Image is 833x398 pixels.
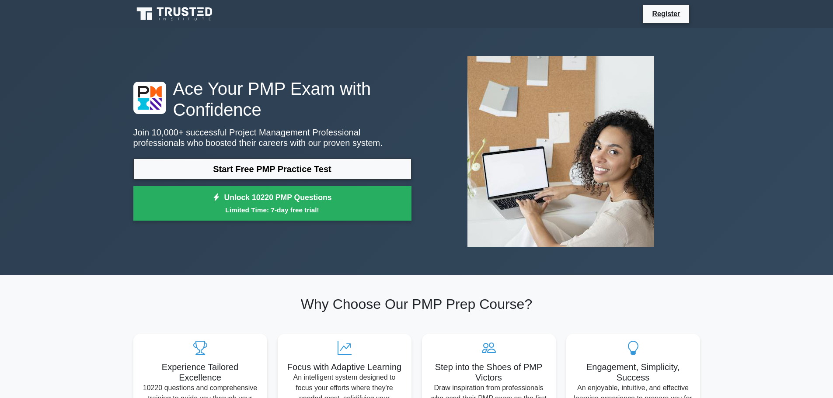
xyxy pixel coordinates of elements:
h2: Why Choose Our PMP Prep Course? [133,296,700,312]
h5: Focus with Adaptive Learning [285,362,404,372]
a: Start Free PMP Practice Test [133,159,411,180]
h5: Step into the Shoes of PMP Victors [429,362,549,383]
h1: Ace Your PMP Exam with Confidence [133,78,411,120]
a: Register [647,8,685,19]
h5: Engagement, Simplicity, Success [573,362,693,383]
small: Limited Time: 7-day free trial! [144,205,401,215]
a: Unlock 10220 PMP QuestionsLimited Time: 7-day free trial! [133,186,411,221]
h5: Experience Tailored Excellence [140,362,260,383]
p: Join 10,000+ successful Project Management Professional professionals who boosted their careers w... [133,127,411,148]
